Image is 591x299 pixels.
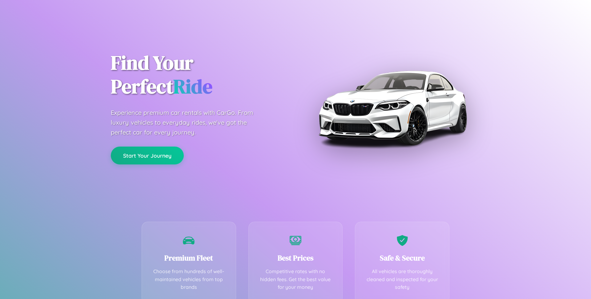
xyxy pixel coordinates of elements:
p: All vehicles are thoroughly cleaned and inspected for your safety [364,268,440,291]
h3: Best Prices [258,253,333,263]
button: Start Your Journey [111,147,184,164]
span: Ride [173,73,212,100]
p: Choose from hundreds of well-maintained vehicles from top brands [151,268,227,291]
h1: Find Your Perfect [111,51,286,99]
h3: Premium Fleet [151,253,227,263]
h3: Safe & Secure [364,253,440,263]
img: Premium BMW car rental vehicle [316,31,469,185]
p: Experience premium car rentals with CarGo. From luxury vehicles to everyday rides, we've got the ... [111,108,265,137]
p: Competitive rates with no hidden fees. Get the best value for your money [258,268,333,291]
